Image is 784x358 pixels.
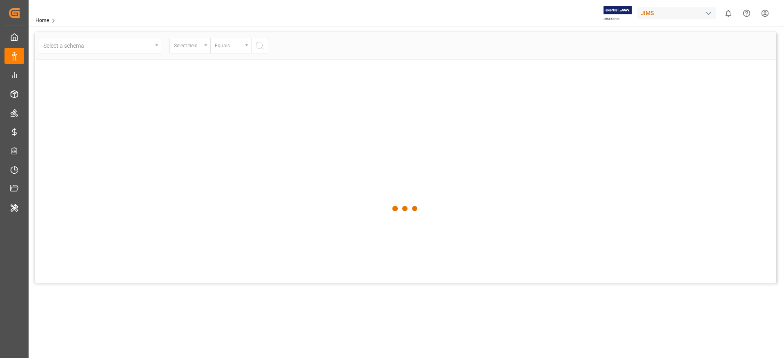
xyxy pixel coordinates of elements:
[637,5,719,21] button: JIMS
[637,7,716,19] div: JIMS
[604,6,632,20] img: Exertis%20JAM%20-%20Email%20Logo.jpg_1722504956.jpg
[719,4,737,22] button: show 0 new notifications
[737,4,756,22] button: Help Center
[36,18,49,23] a: Home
